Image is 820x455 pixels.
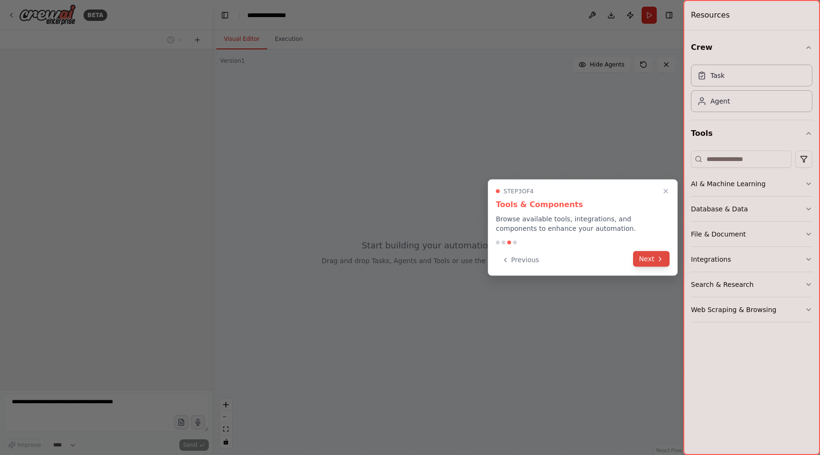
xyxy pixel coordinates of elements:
[633,251,670,267] button: Next
[496,199,670,210] h3: Tools & Components
[218,9,232,22] button: Hide left sidebar
[660,186,671,197] button: Close walkthrough
[496,252,545,268] button: Previous
[496,214,670,233] p: Browse available tools, integrations, and components to enhance your automation.
[503,188,534,195] span: Step 3 of 4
